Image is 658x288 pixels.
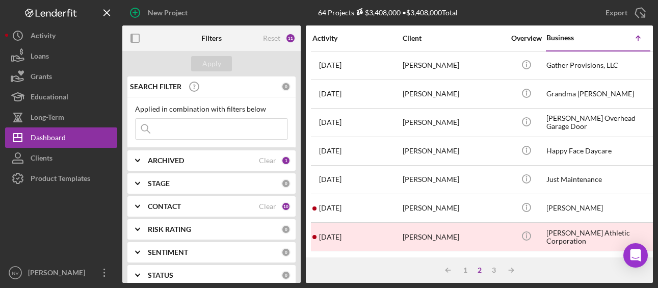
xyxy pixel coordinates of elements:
div: [PERSON_NAME] [403,81,505,108]
button: Activity [5,25,117,46]
div: 0 [281,225,291,234]
div: Product Templates [31,168,90,191]
div: [PERSON_NAME] [25,263,92,285]
button: Clients [5,148,117,168]
button: Loans [5,46,117,66]
div: Apply [202,56,221,71]
button: Dashboard [5,127,117,148]
div: Happy Face Daycare [546,138,648,165]
div: [PERSON_NAME] [403,252,505,279]
b: ARCHIVED [148,156,184,165]
div: 3 [487,266,501,274]
div: Overview [507,34,545,42]
b: CONTACT [148,202,181,211]
button: New Project [122,3,198,23]
text: NV [12,270,19,276]
div: Clear [259,156,276,165]
div: 1 [281,156,291,165]
button: Export [595,3,653,23]
div: Just Maintenance [546,166,648,193]
div: New Project [148,3,188,23]
button: Grants [5,66,117,87]
button: Product Templates [5,168,117,189]
div: [PERSON_NAME] [403,166,505,193]
div: 0 [281,271,291,280]
div: Client [403,34,505,42]
div: Clients [31,148,52,171]
button: NV[PERSON_NAME] [5,263,117,283]
b: SEARCH FILTER [130,83,181,91]
div: Business [546,34,597,42]
div: Grandma [PERSON_NAME] [546,81,648,108]
div: 64 Projects • $3,408,000 Total [318,8,458,17]
div: Loans [31,46,49,69]
button: Apply [191,56,232,71]
b: RISK RATING [148,225,191,233]
div: Clear [259,202,276,211]
button: Long-Term [5,107,117,127]
div: [PERSON_NAME] [403,195,505,222]
div: 2 [472,266,487,274]
div: [PERSON_NAME] Athletic Corporation [546,223,648,250]
div: Export [606,3,627,23]
time: 2025-07-31 14:52 [319,147,341,155]
b: Filters [201,34,222,42]
div: $3,408,000 [354,8,401,17]
time: 2025-07-30 18:21 [319,90,341,98]
div: Applied in combination with filters below [135,105,288,113]
time: 2025-09-07 12:40 [319,204,341,212]
b: STAGE [148,179,170,188]
div: 0 [281,82,291,91]
div: Educational [31,87,68,110]
div: [PERSON_NAME] [403,138,505,165]
div: [PERSON_NAME] [403,109,505,136]
div: 10 [281,202,291,211]
div: Open Intercom Messenger [623,243,648,268]
div: [PERSON_NAME] Overhead Garage Door [546,109,648,136]
time: 2025-09-17 17:47 [319,233,341,241]
time: 2025-09-08 17:30 [319,175,341,184]
b: SENTIMENT [148,248,188,256]
time: 2025-06-18 09:29 [319,118,341,126]
div: 0 [281,248,291,257]
div: Long-Term [31,107,64,130]
div: [PERSON_NAME] [403,223,505,250]
div: 0 [281,179,291,188]
div: Activity [312,34,402,42]
div: Gather Provisions, LLC [546,52,648,79]
div: Dashboard [31,127,66,150]
div: 1 [458,266,472,274]
div: Grants [31,66,52,89]
div: [PERSON_NAME] [403,52,505,79]
div: Activity [31,25,56,48]
button: Educational [5,87,117,107]
div: [PERSON_NAME] [546,195,648,222]
b: STATUS [148,271,173,279]
div: LaunchSpace Inc [546,252,648,279]
time: 2025-05-26 14:48 [319,61,341,69]
div: Reset [263,34,280,42]
div: 11 [285,33,296,43]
